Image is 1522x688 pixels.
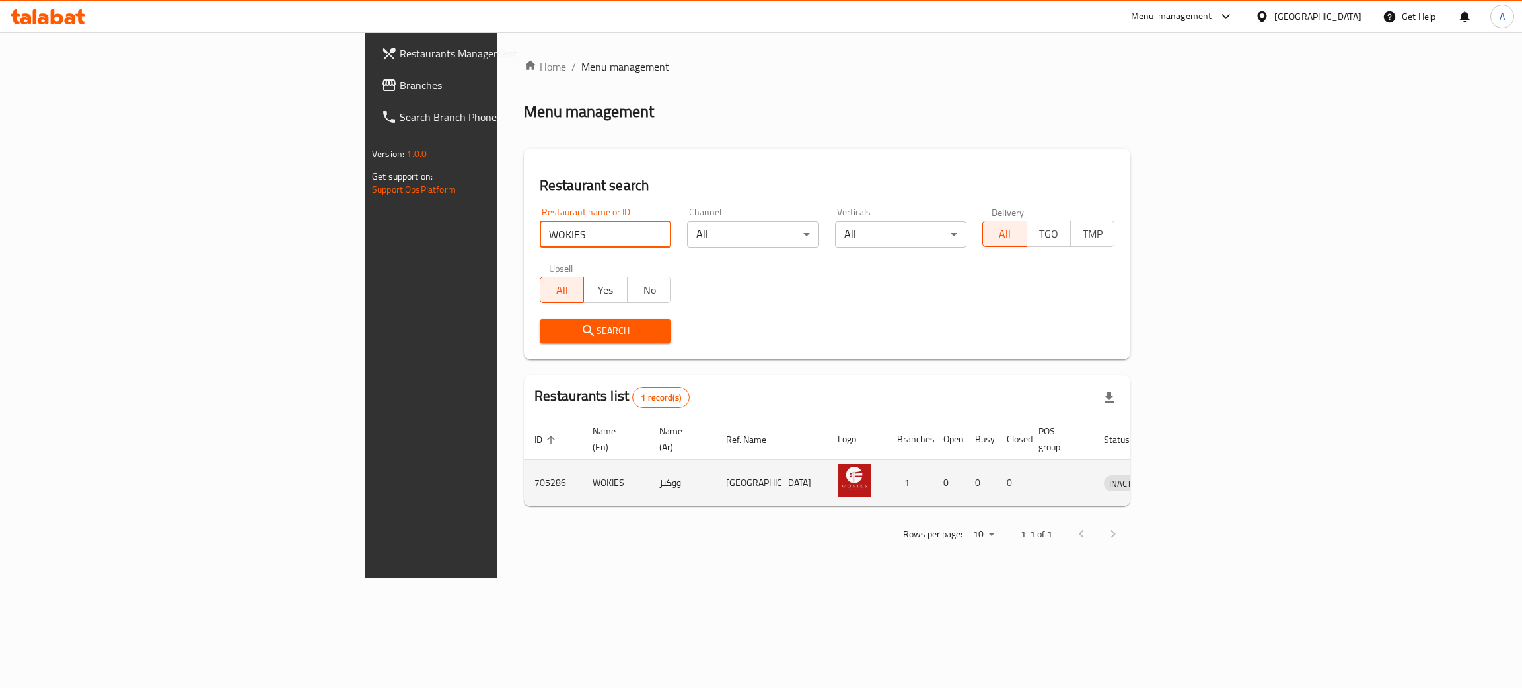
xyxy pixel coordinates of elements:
[534,386,690,408] h2: Restaurants list
[1500,9,1505,24] span: A
[1033,224,1066,244] span: TGO
[524,101,654,122] h2: Menu management
[371,69,620,101] a: Branches
[372,145,404,162] span: Version:
[371,38,620,69] a: Restaurants Management
[1274,9,1361,24] div: [GEOGRAPHIC_DATA]
[1027,221,1071,247] button: TGO
[400,77,609,93] span: Branches
[524,419,1210,506] table: enhanced table
[1104,432,1147,448] span: Status
[406,145,427,162] span: 1.0.0
[627,277,671,303] button: No
[633,281,666,300] span: No
[1093,382,1125,413] div: Export file
[827,419,887,460] th: Logo
[992,207,1025,217] label: Delivery
[593,423,633,455] span: Name (En)
[524,59,1130,75] nav: breadcrumb
[546,281,579,300] span: All
[1076,224,1109,244] span: TMP
[549,263,573,273] label: Upsell
[400,109,609,125] span: Search Branch Phone
[964,460,996,506] td: 0
[715,460,827,506] td: [GEOGRAPHIC_DATA]
[964,419,996,460] th: Busy
[996,419,1028,460] th: Closed
[687,221,819,248] div: All
[372,168,433,185] span: Get support on:
[887,460,933,506] td: 1
[371,101,620,133] a: Search Branch Phone
[550,323,661,339] span: Search
[540,277,584,303] button: All
[1104,476,1149,491] span: INACTIVE
[887,419,933,460] th: Branches
[1131,9,1212,24] div: Menu-management
[903,526,962,543] p: Rows per page:
[534,432,560,448] span: ID
[933,419,964,460] th: Open
[726,432,783,448] span: Ref. Name
[540,221,672,248] input: Search for restaurant name or ID..
[988,224,1021,244] span: All
[659,423,700,455] span: Name (Ar)
[1038,423,1077,455] span: POS group
[838,464,871,497] img: WOKIES
[581,59,669,75] span: Menu management
[400,46,609,61] span: Restaurants Management
[996,460,1028,506] td: 0
[1021,526,1052,543] p: 1-1 of 1
[649,460,715,506] td: ووكيز
[933,460,964,506] td: 0
[632,387,690,408] div: Total records count
[372,181,456,198] a: Support.OpsPlatform
[540,176,1114,195] h2: Restaurant search
[633,392,689,404] span: 1 record(s)
[589,281,622,300] span: Yes
[968,525,999,545] div: Rows per page:
[540,319,672,343] button: Search
[1070,221,1114,247] button: TMP
[982,221,1027,247] button: All
[583,277,628,303] button: Yes
[835,221,967,248] div: All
